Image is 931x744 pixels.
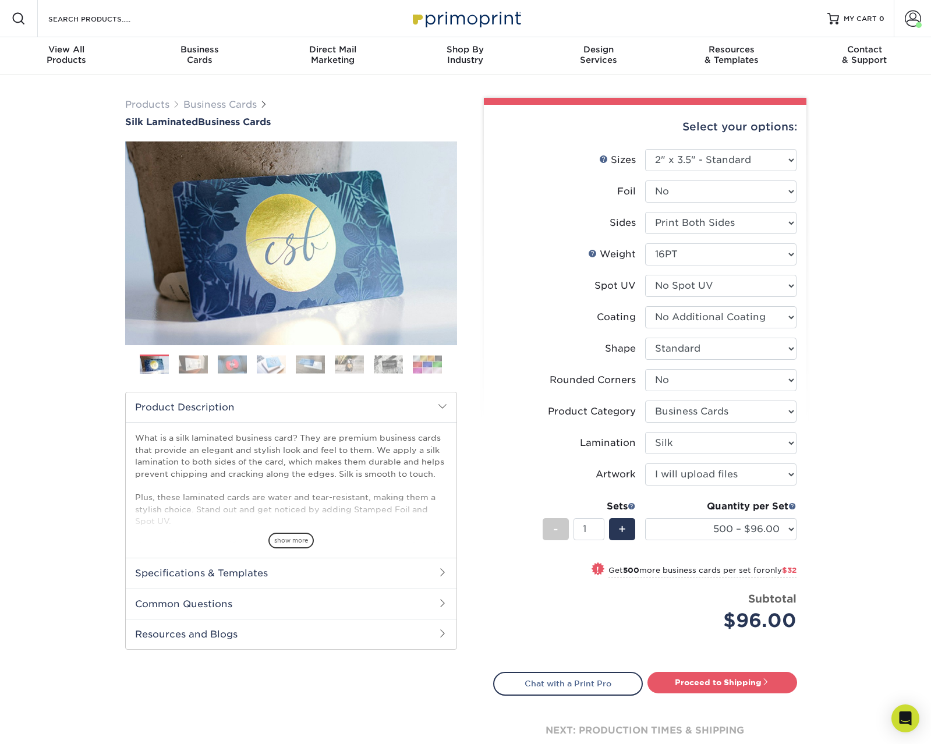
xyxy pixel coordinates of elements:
div: Open Intercom Messenger [891,704,919,732]
img: Business Cards 07 [374,355,403,373]
span: MY CART [844,14,877,24]
div: Artwork [596,467,636,481]
a: Shop ByIndustry [399,37,532,75]
a: Contact& Support [798,37,931,75]
img: Silk Laminated 01 [125,77,457,409]
a: Proceed to Shipping [647,672,797,693]
h2: Resources and Blogs [126,619,456,649]
div: Sets [543,499,636,513]
h2: Specifications & Templates [126,558,456,588]
strong: Subtotal [748,592,797,605]
h2: Common Questions [126,589,456,619]
div: Lamination [580,436,636,450]
img: Business Cards 03 [218,355,247,373]
span: Silk Laminated [125,116,198,127]
div: Industry [399,44,532,65]
img: Business Cards 02 [179,355,208,373]
span: Design [532,44,665,55]
span: ! [596,564,599,576]
a: BusinessCards [133,37,266,75]
a: Direct MailMarketing [266,37,399,75]
span: Contact [798,44,931,55]
div: Sizes [599,153,636,167]
div: Sides [610,216,636,230]
div: Marketing [266,44,399,65]
span: - [553,520,558,538]
div: Rounded Corners [550,373,636,387]
h2: Product Description [126,392,456,422]
span: 0 [879,15,884,23]
a: Business Cards [183,99,257,110]
div: Coating [597,310,636,324]
div: & Support [798,44,931,65]
img: Business Cards 04 [257,355,286,373]
div: Select your options: [493,105,797,149]
a: Silk LaminatedBusiness Cards [125,116,457,127]
input: SEARCH PRODUCTS..... [47,12,161,26]
div: & Templates [665,44,798,65]
img: Primoprint [408,6,524,31]
h1: Business Cards [125,116,457,127]
span: show more [268,533,314,548]
a: Products [125,99,169,110]
img: Business Cards 06 [335,355,364,373]
div: Shape [605,342,636,356]
strong: 500 [623,566,639,575]
small: Get more business cards per set for [608,566,797,578]
img: Business Cards 01 [140,350,169,380]
a: DesignServices [532,37,665,75]
div: Product Category [548,405,636,419]
div: Services [532,44,665,65]
div: Quantity per Set [645,499,797,513]
a: Resources& Templates [665,37,798,75]
img: Business Cards 08 [413,355,442,373]
p: What is a silk laminated business card? They are premium business cards that provide an elegant a... [135,432,447,622]
span: Direct Mail [266,44,399,55]
div: Spot UV [594,279,636,293]
img: Business Cards 05 [296,355,325,373]
span: Shop By [399,44,532,55]
div: Foil [617,185,636,199]
div: $96.00 [654,607,797,635]
span: $32 [782,566,797,575]
span: Business [133,44,266,55]
span: only [765,566,797,575]
div: Weight [588,247,636,261]
iframe: Google Customer Reviews [3,708,99,740]
span: Resources [665,44,798,55]
a: Chat with a Print Pro [493,672,643,695]
div: Cards [133,44,266,65]
span: + [618,520,626,538]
